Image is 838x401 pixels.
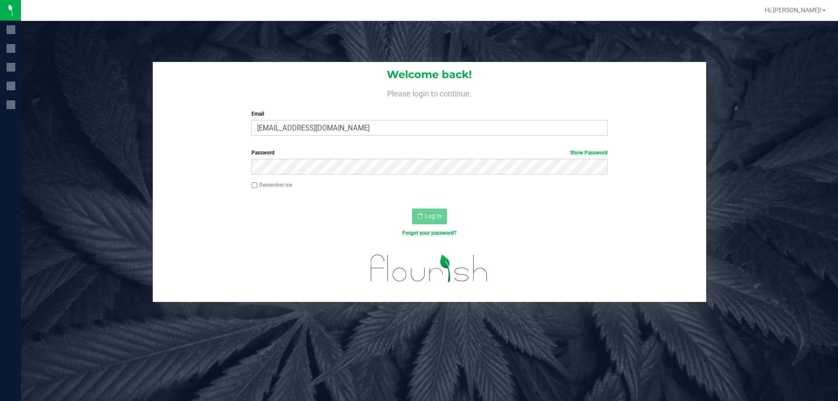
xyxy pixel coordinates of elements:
[360,246,498,291] img: flourish_logo.svg
[251,150,275,156] span: Password
[402,230,457,236] a: Forgot your password?
[251,181,292,189] label: Remember me
[425,212,442,219] span: Log In
[153,87,706,98] h4: Please login to continue.
[153,69,706,80] h1: Welcome back!
[251,182,258,189] input: Remember me
[570,150,608,156] a: Show Password
[412,209,447,224] button: Log In
[251,110,607,118] label: Email
[765,7,821,14] span: Hi, [PERSON_NAME]!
